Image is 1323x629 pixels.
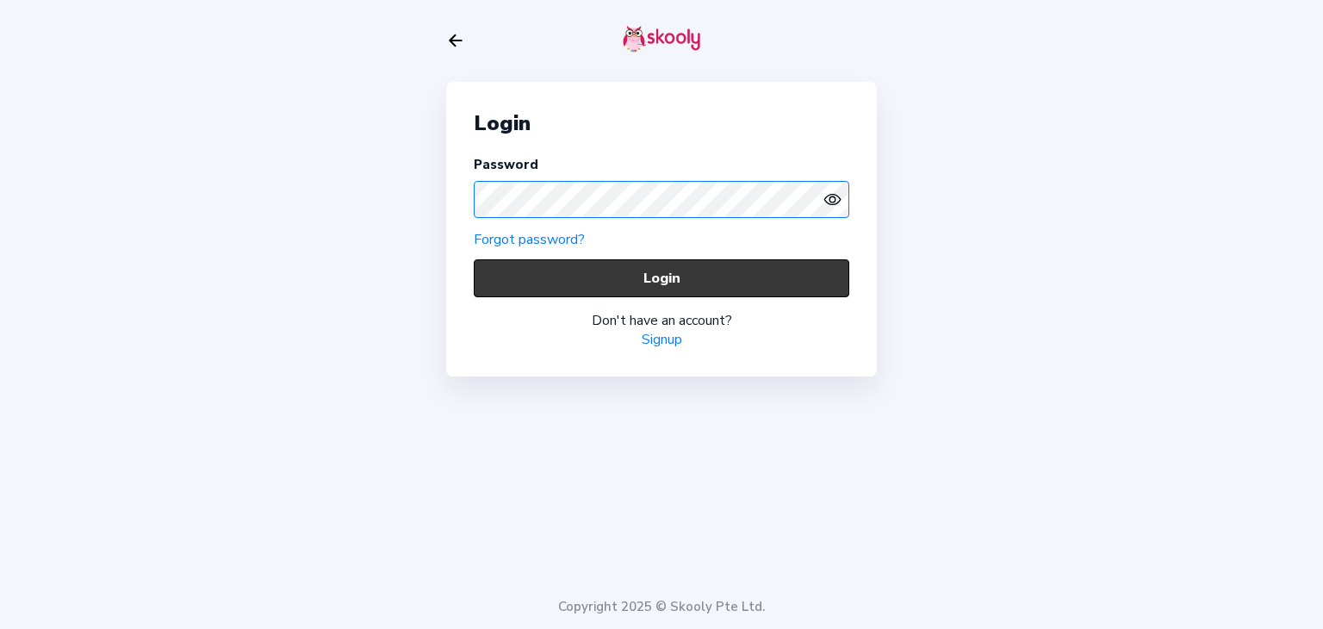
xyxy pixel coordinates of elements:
[823,190,849,209] button: eye outlineeye off outline
[642,330,682,349] a: Signup
[474,156,538,173] label: Password
[474,109,849,137] div: Login
[474,259,849,296] button: Login
[623,25,700,53] img: skooly-logo.png
[474,311,849,330] div: Don't have an account?
[823,190,842,209] ion-icon: eye outline
[446,31,465,50] button: arrow back outline
[474,230,585,249] a: Forgot password?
